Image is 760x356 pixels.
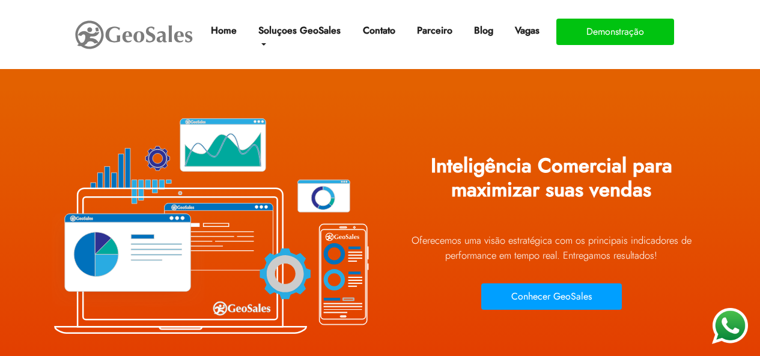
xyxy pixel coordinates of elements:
a: Blog [469,19,498,43]
button: Demonstração [556,19,674,45]
button: Conhecer GeoSales [481,283,622,310]
img: GeoSales [74,18,194,52]
a: Soluçoes GeoSales [254,19,345,57]
a: Vagas [510,19,544,43]
a: Contato [358,19,400,43]
p: Oferecemos uma visão estratégica com os principais indicadores de performance em tempo real. Ent... [389,233,714,263]
img: WhatsApp [712,308,748,344]
a: Parceiro [412,19,457,43]
a: Home [206,19,242,43]
h1: Inteligência Comercial para maximizar suas vendas [389,145,714,220]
